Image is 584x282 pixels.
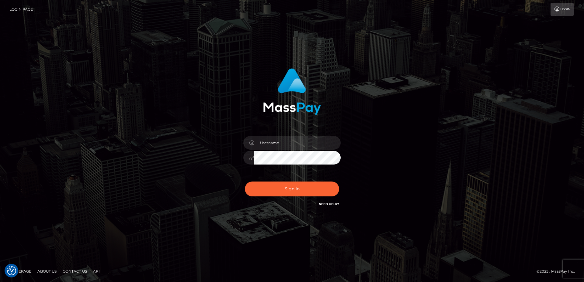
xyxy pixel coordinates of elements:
[551,3,574,16] a: Login
[254,136,341,150] input: Username...
[263,68,321,115] img: MassPay Login
[9,3,33,16] a: Login Page
[245,182,339,196] button: Sign in
[7,266,16,275] img: Revisit consent button
[35,267,59,276] a: About Us
[7,266,16,275] button: Consent Preferences
[7,267,34,276] a: Homepage
[91,267,102,276] a: API
[537,268,579,275] div: © 2025 , MassPay Inc.
[60,267,89,276] a: Contact Us
[319,202,339,206] a: Need Help?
